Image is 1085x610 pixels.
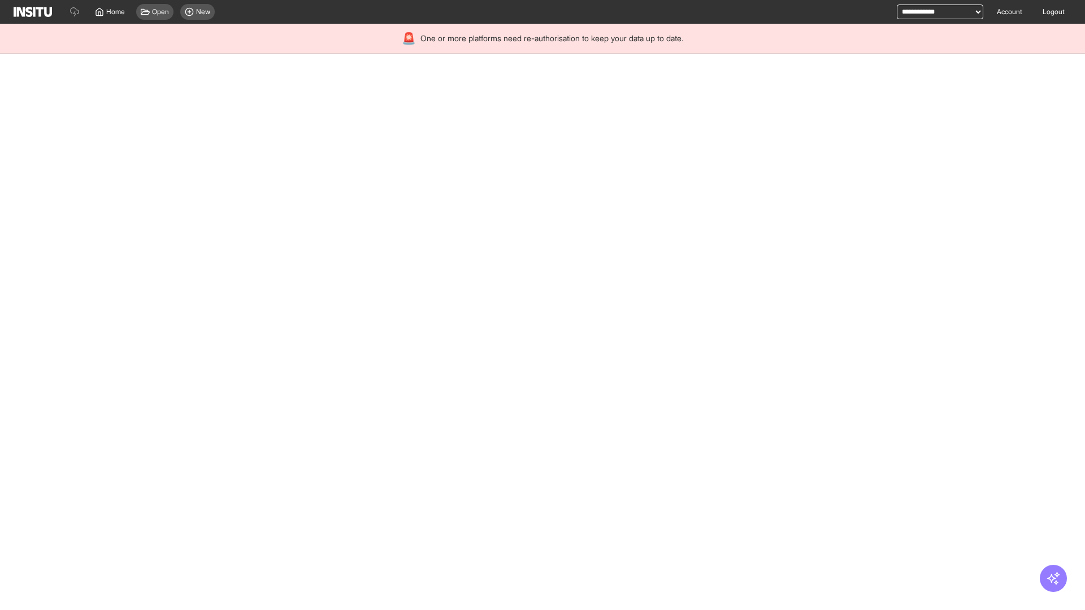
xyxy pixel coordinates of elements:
[152,7,169,16] span: Open
[402,30,416,46] div: 🚨
[14,7,52,17] img: Logo
[420,33,683,44] span: One or more platforms need re-authorisation to keep your data up to date.
[196,7,210,16] span: New
[106,7,125,16] span: Home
